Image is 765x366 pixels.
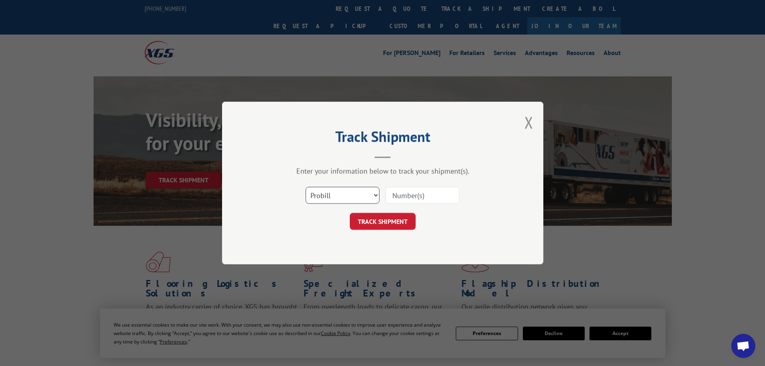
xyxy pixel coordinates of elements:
[262,166,503,176] div: Enter your information below to track your shipment(s).
[350,213,416,230] button: TRACK SHIPMENT
[524,112,533,133] button: Close modal
[262,131,503,146] h2: Track Shipment
[731,334,755,358] div: Open chat
[386,187,459,204] input: Number(s)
